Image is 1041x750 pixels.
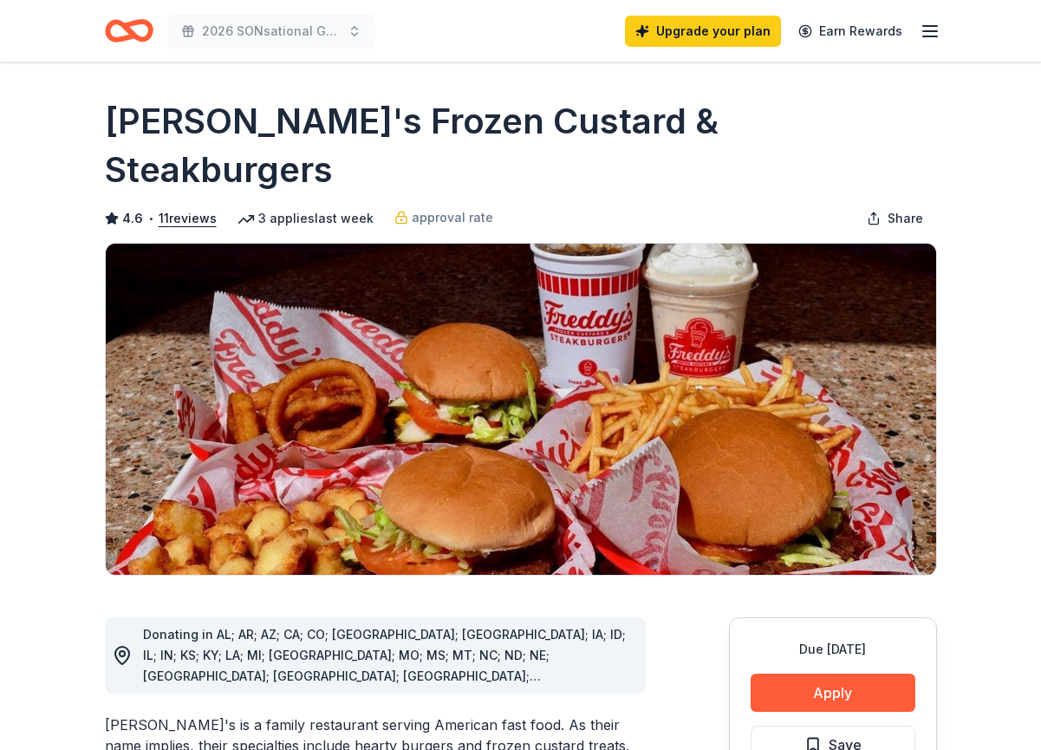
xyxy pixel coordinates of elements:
div: Due [DATE] [751,639,915,660]
button: 2026 SONsational Gala [167,14,375,49]
span: Share [888,208,923,229]
span: 2026 SONsational Gala [202,21,341,42]
h1: [PERSON_NAME]'s Frozen Custard & Steakburgers [105,97,937,194]
button: Apply [751,674,915,712]
div: 3 applies last week [237,208,374,229]
img: Image for Freddy's Frozen Custard & Steakburgers [106,244,936,575]
button: Share [853,201,937,236]
span: 4.6 [122,208,143,229]
a: Home [105,10,153,51]
span: approval rate [412,207,493,228]
a: Earn Rewards [788,16,913,47]
a: Upgrade your plan [625,16,781,47]
a: approval rate [394,207,493,228]
span: • [147,212,153,225]
button: 11reviews [159,208,217,229]
span: Donating in AL; AR; AZ; CA; CO; [GEOGRAPHIC_DATA]; [GEOGRAPHIC_DATA]; IA; ID; IL; IN; KS; KY; LA;... [143,627,626,725]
